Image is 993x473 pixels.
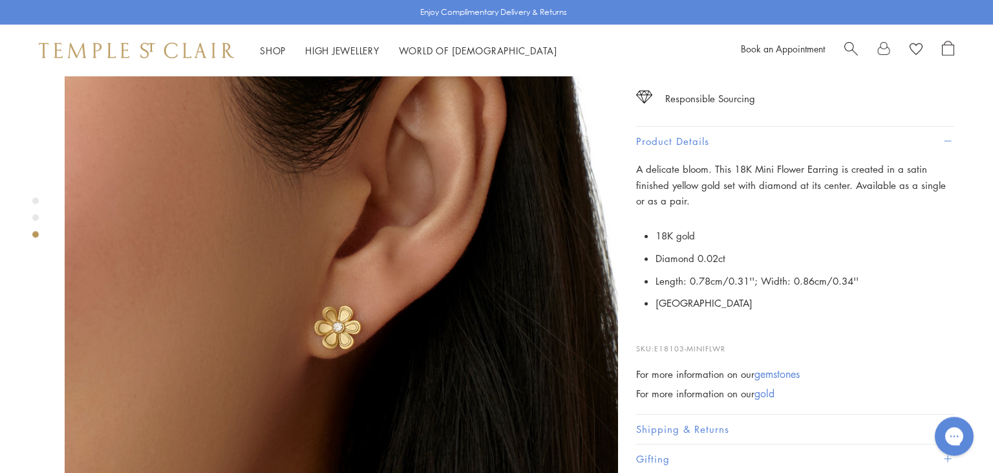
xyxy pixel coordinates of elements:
[260,43,557,59] nav: Main navigation
[420,6,567,19] p: Enjoy Complimentary Delivery & Returns
[636,415,954,444] button: Shipping & Returns
[636,162,946,208] span: A delicate bloom. This 18K Mini Flower Earring is created in a satin finished yellow gold set wit...
[39,43,234,58] img: Temple St. Clair
[654,344,725,353] span: E18103-MINIFLWR
[910,41,923,60] a: View Wishlist
[636,330,954,355] p: SKU:
[741,42,825,55] a: Book an Appointment
[942,41,954,60] a: Open Shopping Bag
[399,44,557,57] a: World of [DEMOGRAPHIC_DATA]World of [DEMOGRAPHIC_DATA]
[656,247,954,270] li: Diamond 0.02ct
[636,127,954,156] button: Product Details
[656,225,954,247] li: 18K gold
[665,91,755,107] div: Responsible Sourcing
[656,270,954,292] li: Length: 0.78cm/0.31''; Width: 0.86cm/0.34''
[636,366,954,382] div: For more information on our
[636,91,652,104] img: icon_sourcing.svg
[305,44,379,57] a: High JewelleryHigh Jewellery
[928,412,980,460] iframe: Gorgias live chat messenger
[32,194,39,248] div: Product gallery navigation
[260,44,286,57] a: ShopShop
[754,386,774,401] a: gold
[636,386,954,402] div: For more information on our
[656,292,954,314] li: [GEOGRAPHIC_DATA]
[844,41,858,60] a: Search
[754,367,800,381] a: gemstones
